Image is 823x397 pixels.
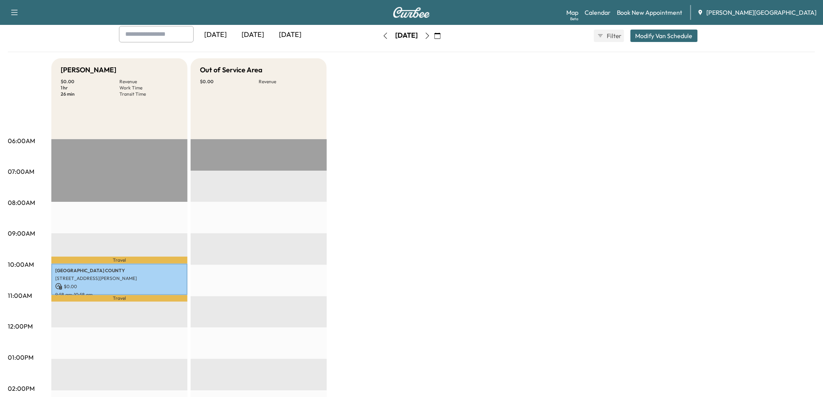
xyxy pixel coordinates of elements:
[8,167,34,176] p: 07:00AM
[200,79,259,85] p: $ 0.00
[61,65,116,75] h5: [PERSON_NAME]
[119,79,178,85] p: Revenue
[570,16,578,22] div: Beta
[8,136,35,145] p: 06:00AM
[200,65,263,75] h5: Out of Service Area
[8,322,33,331] p: 12:00PM
[61,85,119,91] p: 1 hr
[259,79,317,85] p: Revenue
[55,275,184,282] p: [STREET_ADDRESS][PERSON_NAME]
[594,30,624,42] button: Filter
[55,283,184,290] p: $ 0.00
[8,198,35,207] p: 08:00AM
[585,8,611,17] a: Calendar
[395,31,418,40] div: [DATE]
[51,295,187,302] p: Travel
[617,8,683,17] a: Book New Appointment
[271,26,309,44] div: [DATE]
[8,260,34,269] p: 10:00AM
[607,31,621,40] span: Filter
[8,353,33,362] p: 01:00PM
[393,7,430,18] img: Curbee Logo
[55,268,184,274] p: [GEOGRAPHIC_DATA] COUNTY
[55,292,184,298] p: 9:58 am - 10:58 am
[119,85,178,91] p: Work Time
[61,91,119,97] p: 26 min
[234,26,271,44] div: [DATE]
[630,30,698,42] button: Modify Van Schedule
[8,384,35,393] p: 02:00PM
[197,26,234,44] div: [DATE]
[566,8,578,17] a: MapBeta
[119,91,178,97] p: Transit Time
[8,229,35,238] p: 09:00AM
[8,291,32,300] p: 11:00AM
[61,79,119,85] p: $ 0.00
[707,8,817,17] span: [PERSON_NAME][GEOGRAPHIC_DATA]
[51,257,187,263] p: Travel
